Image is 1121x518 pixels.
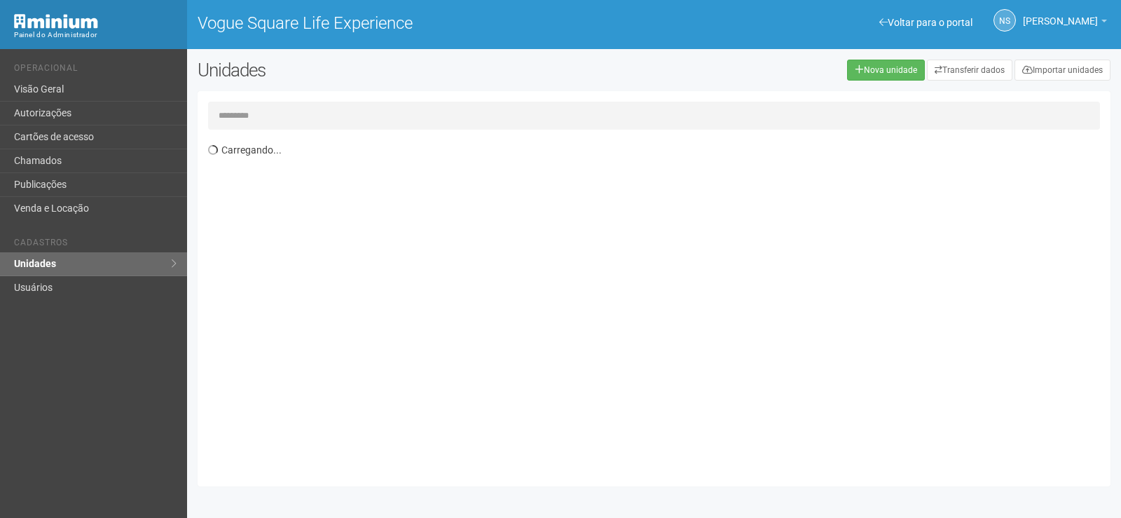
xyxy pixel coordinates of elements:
[198,60,566,81] h2: Unidades
[208,137,1110,476] div: Carregando...
[14,238,177,252] li: Cadastros
[1023,18,1107,29] a: [PERSON_NAME]
[14,29,177,41] div: Painel do Administrador
[14,63,177,78] li: Operacional
[1023,2,1098,27] span: Nicolle Silva
[1015,60,1110,81] a: Importar unidades
[847,60,925,81] a: Nova unidade
[993,9,1016,32] a: NS
[14,14,98,29] img: Minium
[879,17,972,28] a: Voltar para o portal
[198,14,644,32] h1: Vogue Square Life Experience
[927,60,1012,81] a: Transferir dados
